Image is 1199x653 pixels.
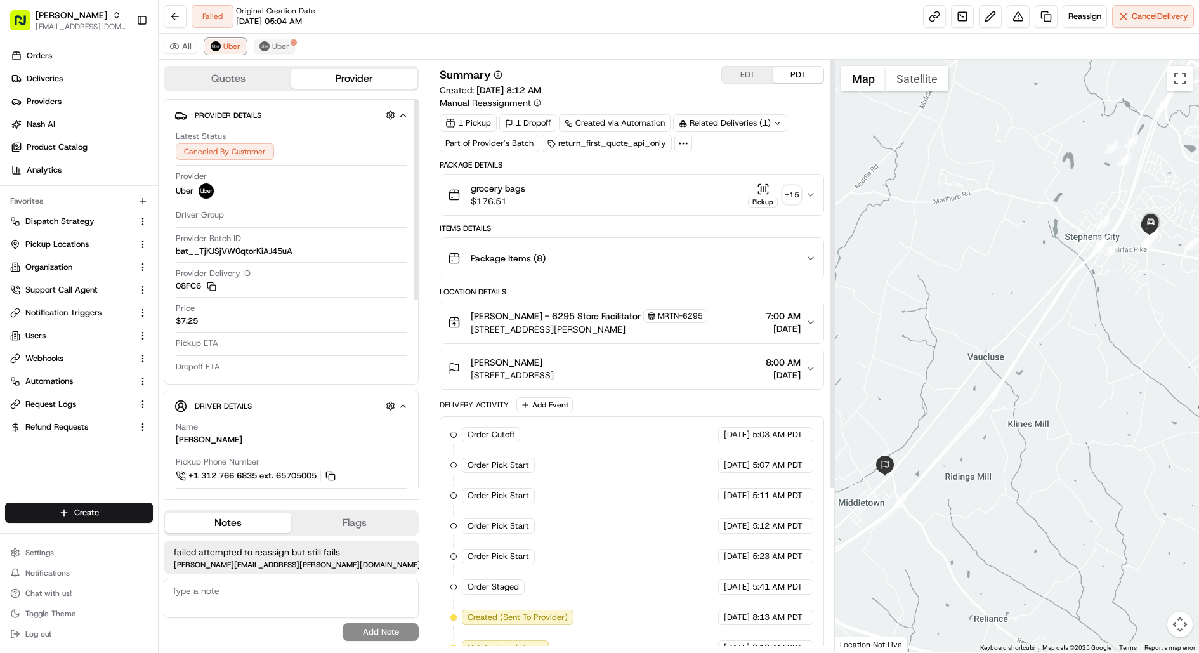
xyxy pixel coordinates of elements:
button: Quotes [165,69,291,89]
span: [EMAIL_ADDRESS][DOMAIN_NAME] [36,22,126,32]
span: [DATE] [724,581,750,593]
div: 19 [1096,214,1110,228]
span: [DATE] [724,551,750,562]
a: Pickup Locations [10,239,133,250]
span: [PERSON_NAME] [471,356,542,369]
div: Favorites [5,191,153,211]
span: $176.51 [471,195,525,208]
span: Dropoff ETA [176,361,220,373]
div: Items Details [440,223,824,234]
div: We're available if you need us! [43,133,161,143]
span: [PERSON_NAME] - 6295 Store Facilitator [471,310,641,322]
a: Open this area in Google Maps (opens a new window) [838,636,880,652]
a: 📗Knowledge Base [8,178,102,201]
span: Order Pick Start [468,459,529,471]
span: Create [74,507,99,518]
span: Providers [27,96,62,107]
span: 5:03 AM PDT [752,429,803,440]
span: [DATE] [724,612,750,623]
span: Toggle Theme [25,609,76,619]
button: Support Call Agent [5,280,153,300]
a: Providers [5,91,158,112]
img: 1736555255976-a54dd68f-1ca7-489b-9aae-adbdc363a1c4 [13,121,36,143]
button: [PERSON_NAME][EMAIL_ADDRESS][DOMAIN_NAME] [5,5,131,36]
button: Organization [5,257,153,277]
div: 18 [1117,152,1131,166]
span: Order Pick Start [468,520,529,532]
div: 20 [1104,242,1118,256]
span: Order Cutoff [468,429,514,440]
button: Provider Details [174,105,408,126]
span: 8:13 AM PDT [752,612,803,623]
button: Reassign [1063,5,1107,28]
span: Manual Reassignment [440,96,531,109]
span: Pylon [126,214,154,224]
div: 12 [1093,236,1107,250]
a: Product Catalog [5,137,158,157]
button: 08FC6 [176,280,216,292]
span: Order Pick Start [468,551,529,562]
span: Provider Batch ID [176,233,241,244]
div: 17 [1104,140,1118,154]
button: Settings [5,544,153,562]
button: Log out [5,625,153,643]
span: Provider [176,171,207,182]
div: 1 Pickup [440,114,497,132]
span: Order Pick Start [468,490,529,501]
div: Delivery Activity [440,400,509,410]
div: Pickup [748,197,778,208]
button: [PERSON_NAME] - 6295 Store FacilitatorMRTN-6295[STREET_ADDRESS][PERSON_NAME]7:00 AM[DATE] [440,301,823,343]
img: profile_uber_ahold_partner.png [211,41,221,51]
span: Notifications [25,568,70,578]
div: 📗 [13,185,23,195]
div: return_first_quote_api_only [542,135,672,152]
button: Dispatch Strategy [5,211,153,232]
span: [DATE] [724,429,750,440]
span: Notification Triggers [25,307,102,319]
span: Driver Details [195,401,252,411]
div: 23 [1144,229,1158,243]
span: [DATE] [766,369,801,381]
span: Reassign [1068,11,1101,22]
span: Organization [25,261,72,273]
span: Uber [223,41,240,51]
img: profile_uber_ahold_partner.png [199,183,214,199]
button: Request Logs [5,394,153,414]
span: Cancel Delivery [1132,11,1188,22]
div: 22 [1142,230,1156,244]
span: Pickup Locations [25,239,89,250]
button: Pickup [748,183,778,208]
div: 16 [1124,134,1138,148]
button: Package Items (8) [440,238,823,279]
button: Toggle Theme [5,605,153,623]
input: Clear [33,81,209,95]
span: Uber [272,41,289,51]
button: [PERSON_NAME] [36,9,107,22]
button: Uber [254,39,295,54]
span: [DATE] [766,322,801,335]
span: [PERSON_NAME][EMAIL_ADDRESS][PERSON_NAME][DOMAIN_NAME] [174,561,421,569]
div: [PERSON_NAME] [176,434,242,445]
a: Automations [10,376,133,387]
span: Created: [440,84,541,96]
span: Latest Status [176,131,226,142]
button: Manual Reassignment [440,96,541,109]
button: Users [5,326,153,346]
h3: Summary [440,69,491,81]
span: failed attempted to reassign but still fails [174,546,409,558]
button: Driver Details [174,395,408,416]
span: Uber [176,185,193,197]
span: Settings [25,548,54,558]
button: Add Event [516,397,573,412]
span: Automations [25,376,73,387]
div: 1 Dropoff [499,114,556,132]
div: + 15 [783,186,801,204]
img: Google [838,636,880,652]
span: $7.25 [176,315,198,327]
span: Pickup ETA [176,338,218,349]
button: Flags [291,513,417,533]
span: Order Staged [468,581,519,593]
span: [STREET_ADDRESS][PERSON_NAME] [471,323,707,336]
button: Automations [5,371,153,392]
